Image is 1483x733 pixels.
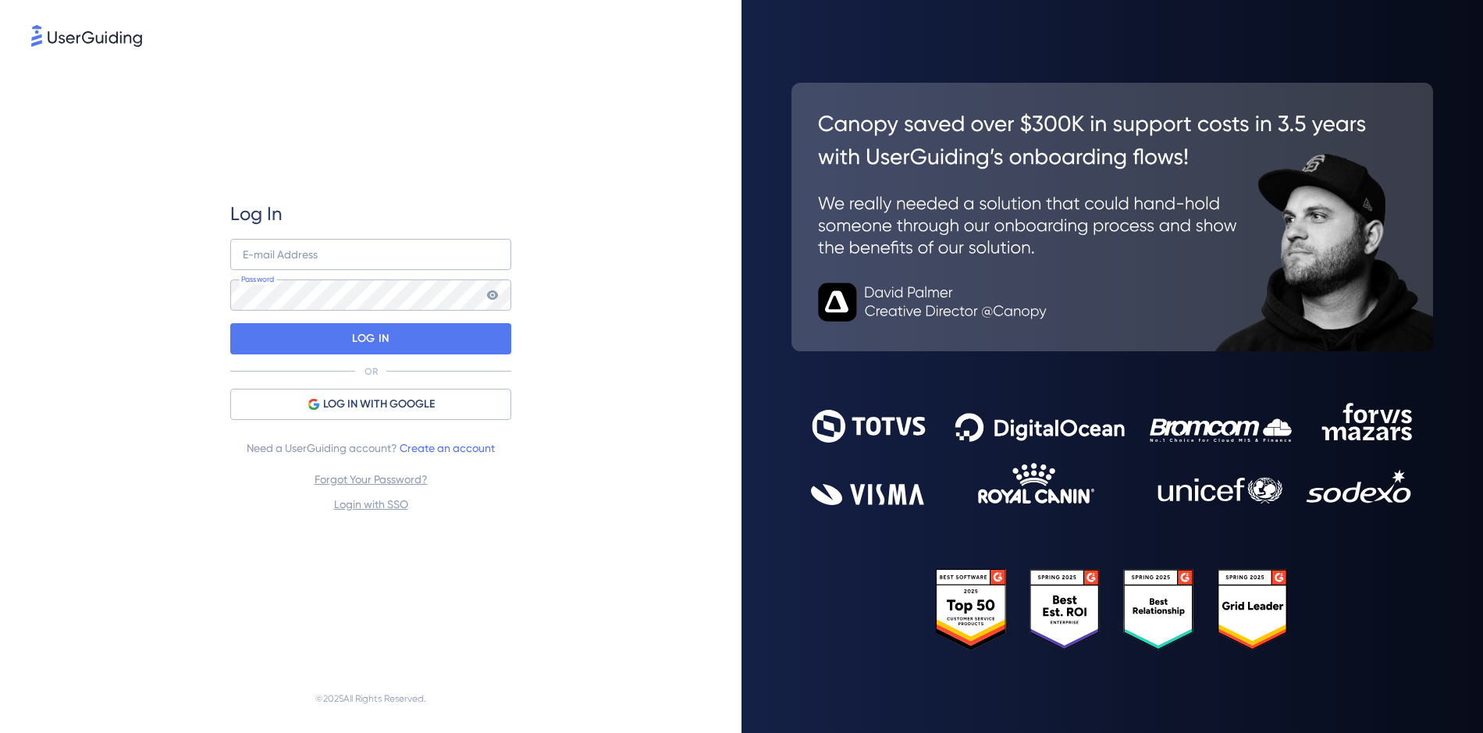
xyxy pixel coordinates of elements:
a: Create an account [400,442,495,454]
img: 26c0aa7c25a843aed4baddd2b5e0fa68.svg [791,83,1433,351]
span: © 2025 All Rights Reserved. [315,689,426,708]
img: 25303e33045975176eb484905ab012ff.svg [936,569,1289,649]
img: 9302ce2ac39453076f5bc0f2f2ca889b.svg [811,403,1414,506]
img: 8faab4ba6bc7696a72372aa768b0286c.svg [31,25,142,47]
span: Log In [230,201,283,226]
input: example@company.com [230,239,511,270]
p: OR [365,365,378,378]
span: LOG IN WITH GOOGLE [323,395,435,414]
a: Forgot Your Password? [315,473,428,486]
span: Need a UserGuiding account? [247,439,495,457]
p: LOG IN [352,326,389,351]
a: Login with SSO [334,498,408,511]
